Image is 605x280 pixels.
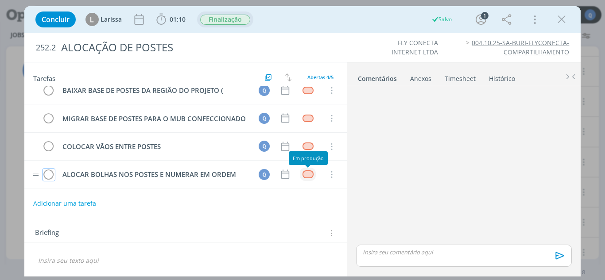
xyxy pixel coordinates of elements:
[24,6,581,276] div: dialog
[489,70,516,83] a: Histórico
[35,227,59,239] span: Briefing
[59,141,251,152] div: COLOCAR VÃOS ENTRE POSTES
[259,113,270,124] div: Q
[285,73,291,81] img: arrow-down-up.svg
[200,14,251,25] button: Finalização
[357,70,397,83] a: Comentários
[33,173,39,176] img: drag-icon.svg
[392,38,438,56] a: FLY CONECTA INTERNET LTDA
[101,16,122,23] span: Larissa
[481,12,489,19] div: 1
[36,43,56,53] span: 252.2
[472,38,569,56] a: 004.10.25-SA-BURI-FLYCONECTA-COMPARTILHAMENTO
[59,85,251,96] div: BAIXAR BASE DE POSTES DA REGIÃO DO PROJETO (
[257,168,271,181] button: Q
[257,111,271,125] button: Q
[33,196,97,211] button: Adicionar uma tarefa
[58,37,343,58] div: ALOCAÇÃO DE POSTES
[259,141,270,152] div: Q
[257,140,271,153] button: Q
[444,70,476,83] a: Timesheet
[474,12,488,27] button: 1
[307,74,334,81] span: Abertas 4/5
[85,13,99,26] div: L
[410,74,431,83] div: Anexos
[257,84,271,97] button: Q
[170,15,186,23] span: 01:10
[35,12,76,27] button: Concluir
[431,15,452,23] div: Salvo
[289,151,328,165] div: Em produção
[33,72,55,83] span: Tarefas
[259,169,270,180] div: Q
[59,113,251,124] div: MIGRAR BASE DE POSTES PARA O MUB CONFECCIONADO
[59,169,251,180] div: ALOCAR BOLHAS NOS POSTES E NUMERAR EM ORDEM
[200,15,250,25] span: Finalização
[259,85,270,96] div: Q
[154,12,188,27] button: 01:10
[85,13,122,26] button: LLarissa
[42,16,70,23] span: Concluir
